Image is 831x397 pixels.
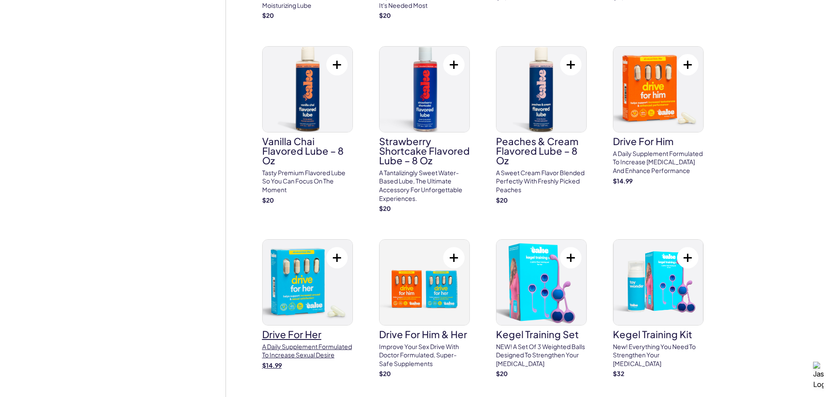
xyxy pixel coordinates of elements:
[613,370,624,377] strong: $ 32
[496,329,587,339] h3: Kegel Training Set
[613,149,704,175] p: A daily supplement formulated to increase [MEDICAL_DATA] and enhance performance
[379,329,470,339] h3: drive for him & her
[613,329,704,339] h3: Kegel Training Kit
[379,46,470,213] a: Strawberry Shortcake Flavored Lube – 8 ozStrawberry Shortcake Flavored Lube – 8 ozA tantalizingly...
[613,46,704,185] a: drive for himdrive for himA daily supplement formulated to increase [MEDICAL_DATA] and enhance pe...
[496,136,587,165] h3: Peaches & Cream Flavored Lube – 8 oz
[379,343,470,368] p: Improve your sex drive with doctor formulated, super-safe supplements
[613,343,704,368] p: New! Everything you need to strengthen your [MEDICAL_DATA]
[613,239,704,378] a: Kegel Training KitKegel Training KitNew! Everything you need to strengthen your [MEDICAL_DATA]$32
[379,239,470,378] a: drive for him & herdrive for him & herImprove your sex drive with doctor formulated, super-safe s...
[379,169,470,203] p: A tantalizingly sweet water-based lube, the ultimate accessory for unforgettable experiences.
[496,196,508,204] strong: $ 20
[613,136,704,146] h3: drive for him
[379,204,391,212] strong: $ 20
[613,177,633,185] strong: $ 14.99
[496,240,586,325] img: Kegel Training Set
[613,240,703,325] img: Kegel Training Kit
[263,47,352,132] img: Vanilla Chai Flavored Lube – 8 oz
[613,47,703,132] img: drive for him
[380,47,469,132] img: Strawberry Shortcake Flavored Lube – 8 oz
[262,11,274,19] strong: $ 20
[496,370,508,377] strong: $ 20
[496,46,587,204] a: Peaches & Cream Flavored Lube – 8 ozPeaches & Cream Flavored Lube – 8 ozA sweet cream flavor blen...
[496,239,587,378] a: Kegel Training SetKegel Training SetNEW! A set of 3 weighted balls designed to strengthen your [M...
[262,343,353,360] p: A daily supplement formulated to increase sexual desire
[263,240,352,325] img: drive for her
[262,46,353,204] a: Vanilla Chai Flavored Lube – 8 ozVanilla Chai Flavored Lube – 8 ozTasty premium flavored lube so ...
[262,329,353,339] h3: drive for her
[262,136,353,165] h3: Vanilla Chai Flavored Lube – 8 oz
[379,136,470,165] h3: Strawberry Shortcake Flavored Lube – 8 oz
[496,169,587,194] p: A sweet cream flavor blended perfectly with freshly picked peaches
[262,169,353,194] p: Tasty premium flavored lube so you can focus on the moment
[380,240,469,325] img: drive for him & her
[496,343,587,368] p: NEW! A set of 3 weighted balls designed to strengthen your [MEDICAL_DATA]
[262,239,353,370] a: drive for herdrive for herA daily supplement formulated to increase sexual desire$14.99
[379,370,391,377] strong: $ 20
[496,47,586,132] img: Peaches & Cream Flavored Lube – 8 oz
[262,361,282,369] strong: $ 14.99
[262,196,274,204] strong: $ 20
[379,11,391,19] strong: $ 20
